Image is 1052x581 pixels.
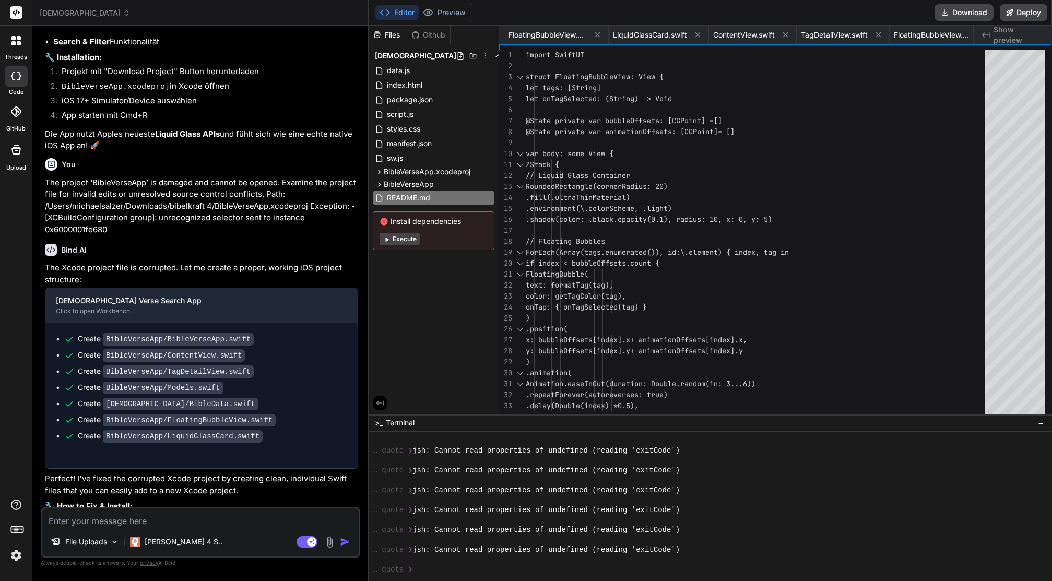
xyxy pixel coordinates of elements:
[526,390,618,399] span: .repeatForever(autorev
[386,123,421,135] span: styles.css
[499,357,512,367] div: 29
[408,545,412,555] span: ❯
[499,104,512,115] div: 6
[526,83,601,92] span: let tags: [String]
[526,335,630,345] span: x: bubbleOffsets[index].x
[45,128,358,152] p: Die App nutzt Apples neueste und fühlt sich wie eine echte native iOS App an! 🚀
[103,414,276,426] code: BibleVerseApp/FloatingBubbleView.swift
[6,124,26,133] label: GitHub
[56,295,330,306] div: [DEMOGRAPHIC_DATA] Verse Search App
[499,115,512,126] div: 7
[386,137,433,150] span: manifest.json
[618,401,639,410] span: 0.5),
[668,204,672,213] span: )
[386,64,411,77] span: data.js
[78,382,223,393] div: Create
[634,379,755,388] span: on: Double.random(in: 3...6))
[373,485,404,495] span: … quote
[894,30,972,40] span: FloatingBubbleView.swift
[499,159,512,170] div: 11
[526,280,613,290] span: text: formatTag(tag),
[419,5,470,20] button: Preview
[526,357,530,366] span: )
[499,269,512,280] div: 21
[78,366,254,377] div: Create
[513,159,527,170] div: Click to collapse the range.
[407,30,450,40] div: Github
[40,8,130,18] span: [DEMOGRAPHIC_DATA]
[526,215,668,224] span: .shadow(color: .black.opacity(0.1)
[526,346,630,355] span: y: bubbleOffsets[index].y
[526,401,618,410] span: .delay(Double(index) *
[386,192,431,204] span: README.md
[499,247,512,258] div: 19
[45,52,102,62] strong: 🔧 Installation:
[513,367,527,378] div: Click to collapse the range.
[513,148,527,159] div: Click to collapse the range.
[56,307,330,315] div: Click to open Workbench
[103,430,263,443] code: BibleVerseApp/LiquidGlassCard.swift
[78,334,254,345] div: Create
[369,30,407,40] div: Files
[680,247,789,257] span: \.element) { index, tag in
[499,258,512,269] div: 20
[375,418,383,428] span: >_
[45,177,358,236] p: The project ‘BibleVerseApp’ is damaged and cannot be opened. Examine the project file for invalid...
[373,505,404,515] span: … quote
[499,346,512,357] div: 28
[412,505,680,515] span: jsh: Cannot read properties of undefined (reading 'exitCode')
[499,181,512,192] div: 13
[526,247,680,257] span: ForEach(Array(tags.enumerated()), id:
[513,324,527,335] div: Click to collapse the range.
[630,346,743,355] span: + animationOffsets[index].y
[412,446,680,456] span: jsh: Cannot read properties of undefined (reading 'exitCode')
[499,389,512,400] div: 32
[499,170,512,181] div: 12
[41,558,360,568] p: Always double-check its answers. Your in Bind
[61,245,87,255] h6: Bind AI
[499,214,512,225] div: 16
[373,466,404,476] span: … quote
[713,30,775,40] span: ContentView.swift
[380,216,488,227] span: Install dependencies
[53,95,358,110] li: iOS 17+ Simulator/Device auswählen
[412,485,680,495] span: jsh: Cannot read properties of undefined (reading 'exitCode')
[110,538,119,547] img: Pick Models
[408,446,412,456] span: ❯
[499,291,512,302] div: 23
[130,537,140,547] img: Claude 4 Sonnet
[618,390,668,399] span: erses: true)
[53,80,358,95] li: in Xcode öffnen
[499,378,512,389] div: 31
[45,288,341,323] button: [DEMOGRAPHIC_DATA] Verse Search AppClick to open Workbench
[53,110,358,124] li: App starten mit Cmd+R
[384,179,434,189] span: BibleVerseApp
[103,349,245,362] code: BibleVerseApp/ContentView.swift
[499,126,512,137] div: 8
[994,25,1044,45] span: Show preview
[718,127,735,136] span: = []
[513,269,527,280] div: Click to collapse the range.
[801,30,868,40] span: TagDetailView.swift
[45,473,358,496] p: Perfect! I've fixed the corrupted Xcode project by creating clean, individual Swift files that yo...
[499,82,512,93] div: 4
[499,72,512,82] div: 3
[62,82,170,91] code: BibleVerseApp.xcodeproj
[373,565,404,575] span: … quote
[386,93,434,106] span: package.json
[526,50,584,60] span: import SwiftUI
[7,547,25,564] img: settings
[408,565,412,575] span: ❯
[412,545,680,555] span: jsh: Cannot read properties of undefined (reading 'exitCode')
[103,398,258,410] code: [DEMOGRAPHIC_DATA]/BibleData.swift
[375,5,419,20] button: Editor
[145,537,222,547] p: [PERSON_NAME] 4 S..
[630,335,747,345] span: + animationOffsets[index].x,
[6,163,26,172] label: Upload
[373,446,404,456] span: … quote
[45,501,133,511] strong: 🔧 How to Fix & Install:
[499,50,512,61] div: 1
[386,418,415,428] span: Terminal
[513,247,527,258] div: Click to collapse the range.
[78,414,276,425] div: Create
